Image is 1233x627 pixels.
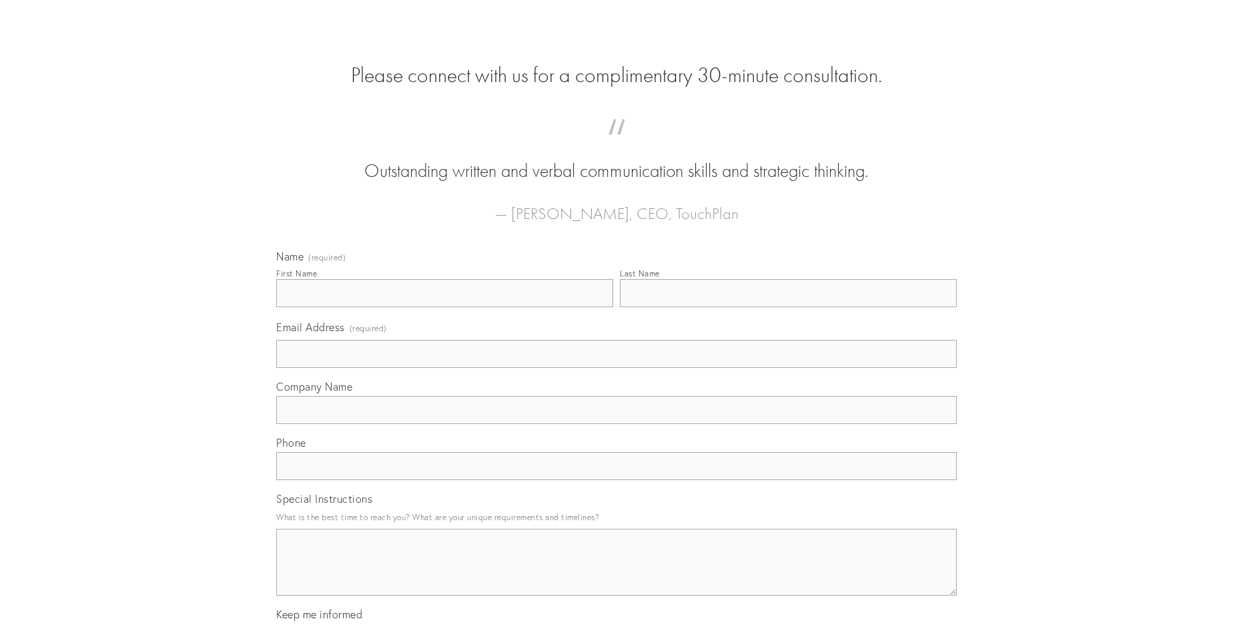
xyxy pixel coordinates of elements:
span: Keep me informed [276,608,362,621]
div: First Name [276,268,317,278]
span: Email Address [276,321,345,334]
span: Special Instructions [276,492,372,505]
span: Name [276,250,304,263]
span: Phone [276,436,306,449]
span: “ [298,132,935,158]
span: Company Name [276,380,352,393]
blockquote: Outstanding written and verbal communication skills and strategic thinking. [298,132,935,184]
figcaption: — [PERSON_NAME], CEO, TouchPlan [298,184,935,227]
div: Last Name [620,268,660,278]
p: What is the best time to reach you? What are your unique requirements and timelines? [276,508,957,526]
span: (required) [308,254,346,262]
h2: Please connect with us for a complimentary 30-minute consultation. [276,63,957,88]
span: (required) [350,319,387,337]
